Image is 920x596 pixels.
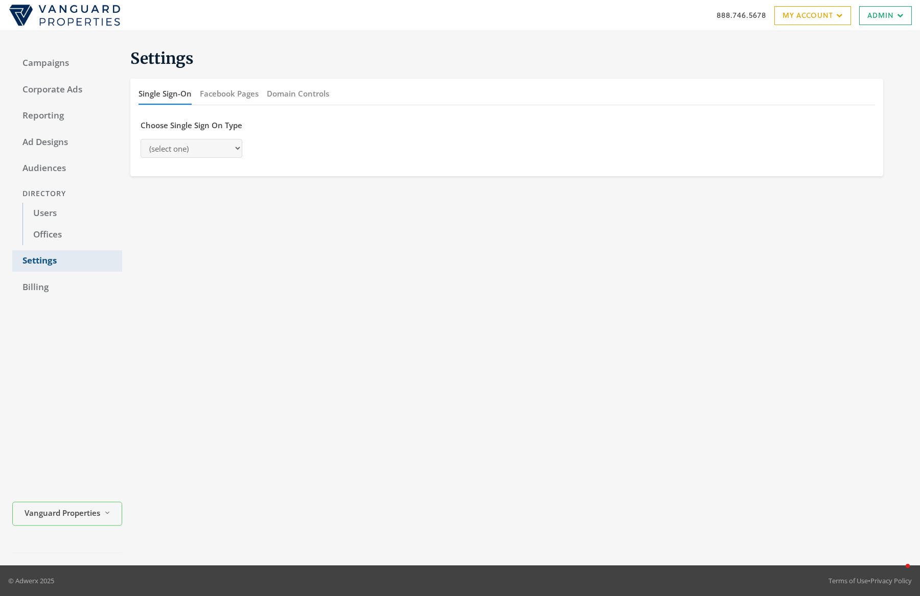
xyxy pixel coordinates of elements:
button: Facebook Pages [200,83,259,105]
h5: Choose Single Sign On Type [141,121,242,131]
a: 888.746.5678 [717,10,766,20]
button: Single Sign-On [139,83,192,105]
a: Audiences [12,158,122,179]
a: Reporting [12,105,122,127]
a: My Account [774,6,851,25]
iframe: Intercom live chat [885,561,910,586]
a: Billing [12,277,122,298]
p: © Adwerx 2025 [8,576,54,586]
a: Settings [12,250,122,272]
img: Adwerx [8,4,121,27]
a: Terms of Use [829,576,868,585]
span: Settings [130,49,194,68]
div: • [829,576,912,586]
a: Ad Designs [12,132,122,153]
button: Domain Controls [267,83,329,105]
div: Directory [12,184,122,203]
button: Vanguard Properties [12,502,122,526]
a: Offices [22,224,122,246]
a: Corporate Ads [12,79,122,101]
a: Campaigns [12,53,122,74]
a: Users [22,203,122,224]
a: Privacy Policy [870,576,912,585]
a: Admin [859,6,912,25]
span: Vanguard Properties [25,507,100,519]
